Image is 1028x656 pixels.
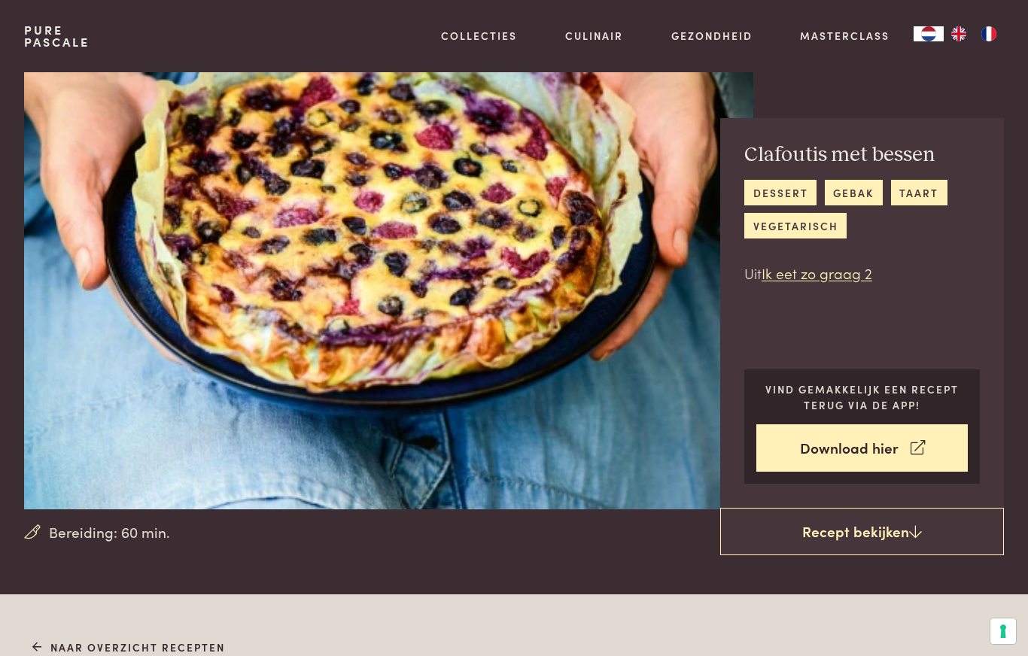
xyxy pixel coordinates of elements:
a: Gezondheid [671,28,753,44]
ul: Language list [944,26,1004,41]
span: Bereiding: 60 min. [49,521,170,543]
a: dessert [744,180,817,205]
a: Collecties [441,28,517,44]
a: gebak [825,180,883,205]
a: NL [914,26,944,41]
a: Masterclass [800,28,890,44]
aside: Language selected: Nederlands [914,26,1004,41]
button: Uw voorkeuren voor toestemming voor trackingtechnologieën [990,618,1016,644]
a: Ik eet zo graag 2 [762,263,872,283]
a: PurePascale [24,24,90,48]
a: vegetarisch [744,213,847,238]
a: Naar overzicht recepten [32,639,226,655]
a: Download hier [756,424,968,472]
a: Culinair [565,28,623,44]
div: Language [914,26,944,41]
a: FR [974,26,1004,41]
a: Recept bekijken [720,508,1004,556]
p: Uit [744,263,980,284]
p: Vind gemakkelijk een recept terug via de app! [756,381,968,412]
h2: Clafoutis met bessen [744,142,980,169]
img: Clafoutis met bessen [24,72,753,509]
a: taart [891,180,947,205]
a: EN [944,26,974,41]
